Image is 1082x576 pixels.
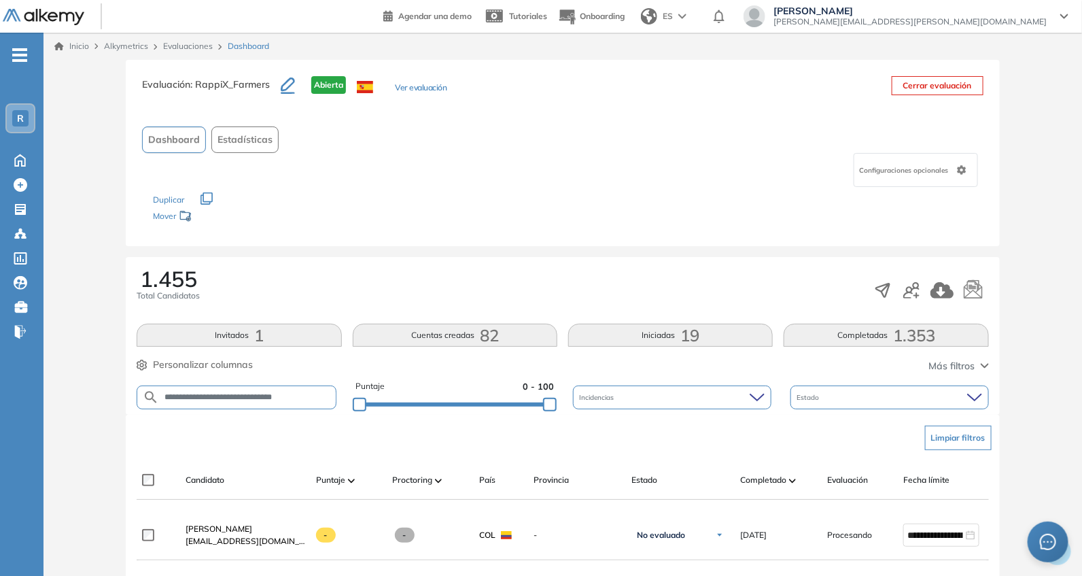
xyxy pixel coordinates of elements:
img: ESP [357,81,373,93]
span: Estado [631,474,657,486]
button: Completadas1.353 [784,324,988,347]
button: Invitados1 [137,324,341,347]
span: Completado [740,474,786,486]
h3: Evaluación [142,76,281,105]
span: - [316,528,336,543]
button: Cuentas creadas82 [353,324,557,347]
span: País [479,474,495,486]
span: Total Candidatos [137,290,200,302]
span: Dashboard [148,133,200,147]
span: Más filtros [929,359,975,373]
img: SEARCH_ALT [143,389,159,406]
div: Incidencias [573,386,771,409]
span: COL [479,529,495,541]
span: Duplicar [153,194,184,205]
button: Más filtros [929,359,989,373]
span: 0 - 100 [523,380,554,393]
span: Configuraciones opcionales [860,165,952,175]
span: Incidencias [580,392,617,403]
a: Inicio [54,40,89,52]
span: Personalizar columnas [153,358,253,372]
span: 1.455 [140,268,197,290]
span: ES [663,10,673,22]
a: [PERSON_NAME] [186,523,305,535]
img: [missing "en.ARROW_ALT" translation] [435,479,442,483]
span: - [534,529,621,541]
span: Dashboard [228,40,269,52]
span: Abierta [311,76,346,94]
a: Agendar una demo [383,7,472,23]
span: Puntaje [355,380,385,393]
button: Limpiar filtros [925,426,992,450]
img: [missing "en.ARROW_ALT" translation] [348,479,355,483]
span: Proctoring [392,474,432,486]
span: Agendar una demo [398,11,472,21]
img: arrow [678,14,686,19]
span: R [17,113,24,124]
img: Logo [3,9,84,26]
a: Evaluaciones [163,41,213,51]
div: Mover [153,205,289,230]
div: Estado [790,386,989,409]
span: Provincia [534,474,569,486]
div: Configuraciones opcionales [854,153,978,187]
button: Iniciadas19 [568,324,773,347]
button: Personalizar columnas [137,358,253,372]
img: Ícono de flecha [716,531,724,539]
span: [PERSON_NAME] [186,524,252,534]
img: [missing "en.ARROW_ALT" translation] [789,479,796,483]
span: : RappiX_Farmers [190,78,270,90]
span: Tutoriales [509,11,547,21]
span: Alkymetrics [104,41,148,51]
span: Candidato [186,474,224,486]
span: Fecha límite [903,474,949,486]
span: Evaluación [827,474,868,486]
span: message [1040,534,1056,550]
span: Onboarding [580,11,625,21]
span: - [395,528,415,543]
button: Estadísticas [211,126,279,153]
span: [PERSON_NAME][EMAIL_ADDRESS][PERSON_NAME][DOMAIN_NAME] [773,16,1047,27]
button: Cerrar evaluación [892,76,983,95]
i: - [12,54,27,56]
span: Estadísticas [217,133,273,147]
span: [DATE] [740,529,767,541]
button: Ver evaluación [395,82,447,96]
span: No evaluado [637,530,685,541]
span: Estado [797,392,822,403]
img: world [641,8,657,24]
span: Procesando [827,529,872,541]
span: [EMAIL_ADDRESS][DOMAIN_NAME] [186,535,305,547]
button: Dashboard [142,126,206,153]
button: Onboarding [558,2,625,31]
span: [PERSON_NAME] [773,5,1047,16]
span: Puntaje [316,474,345,486]
img: COL [501,531,512,539]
